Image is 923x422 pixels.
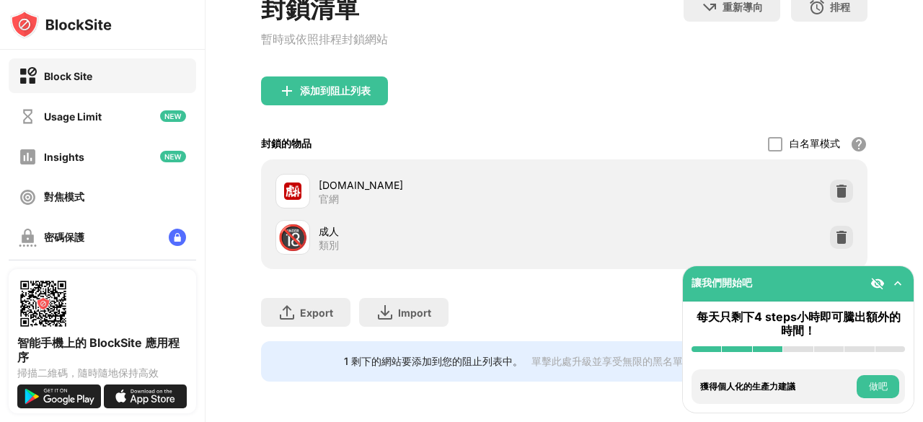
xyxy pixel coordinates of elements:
div: 掃描二維碼，隨時隨地保持高效 [17,367,187,379]
div: 🔞 [278,223,308,252]
img: logo-blocksite.svg [10,10,112,39]
div: 封鎖的物品 [261,137,312,151]
div: 讓我們開始吧 [692,276,752,290]
div: Export [300,307,333,319]
div: 排程 [830,1,850,14]
div: 官網 [319,193,339,206]
img: new-icon.svg [160,110,186,122]
div: 獲得個人化的生產力建議 [700,382,853,392]
img: get-it-on-google-play.svg [17,384,101,408]
div: 白名單模式 [790,137,840,151]
div: 智能手機上的 BlockSite 應用程序 [17,335,187,364]
img: favicons [284,183,301,200]
img: password-protection-off.svg [19,229,37,247]
div: 成人 [319,224,565,239]
div: 密碼保護 [44,231,84,245]
div: 暫時或依照排程封鎖網站 [261,32,388,48]
div: 每天只剩下4 steps小時即可騰出額外的時間！ [692,310,905,338]
div: 重新導向 [723,1,763,14]
img: block-on.svg [19,67,37,85]
img: omni-setup-toggle.svg [891,276,905,291]
img: focus-off.svg [19,188,37,206]
img: time-usage-off.svg [19,107,37,126]
img: options-page-qr-code.png [17,278,69,330]
div: 添加到阻止列表 [300,85,371,97]
img: download-on-the-app-store.svg [104,384,187,408]
div: Insights [44,151,84,163]
img: eye-not-visible.svg [870,276,885,291]
button: 做吧 [857,375,899,398]
div: [DOMAIN_NAME] [319,177,565,193]
div: 類別 [319,239,339,252]
img: new-icon.svg [160,151,186,162]
div: Usage Limit [44,110,102,123]
div: 1 剩下的網站要添加到您的阻止列表中。 [344,355,523,369]
div: 單擊此處升級並享受無限的黑名單。 [531,355,693,369]
div: Block Site [44,70,92,82]
img: insights-off.svg [19,148,37,166]
div: 對焦模式 [44,190,84,204]
img: lock-menu.svg [169,229,186,246]
div: Import [398,307,431,319]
